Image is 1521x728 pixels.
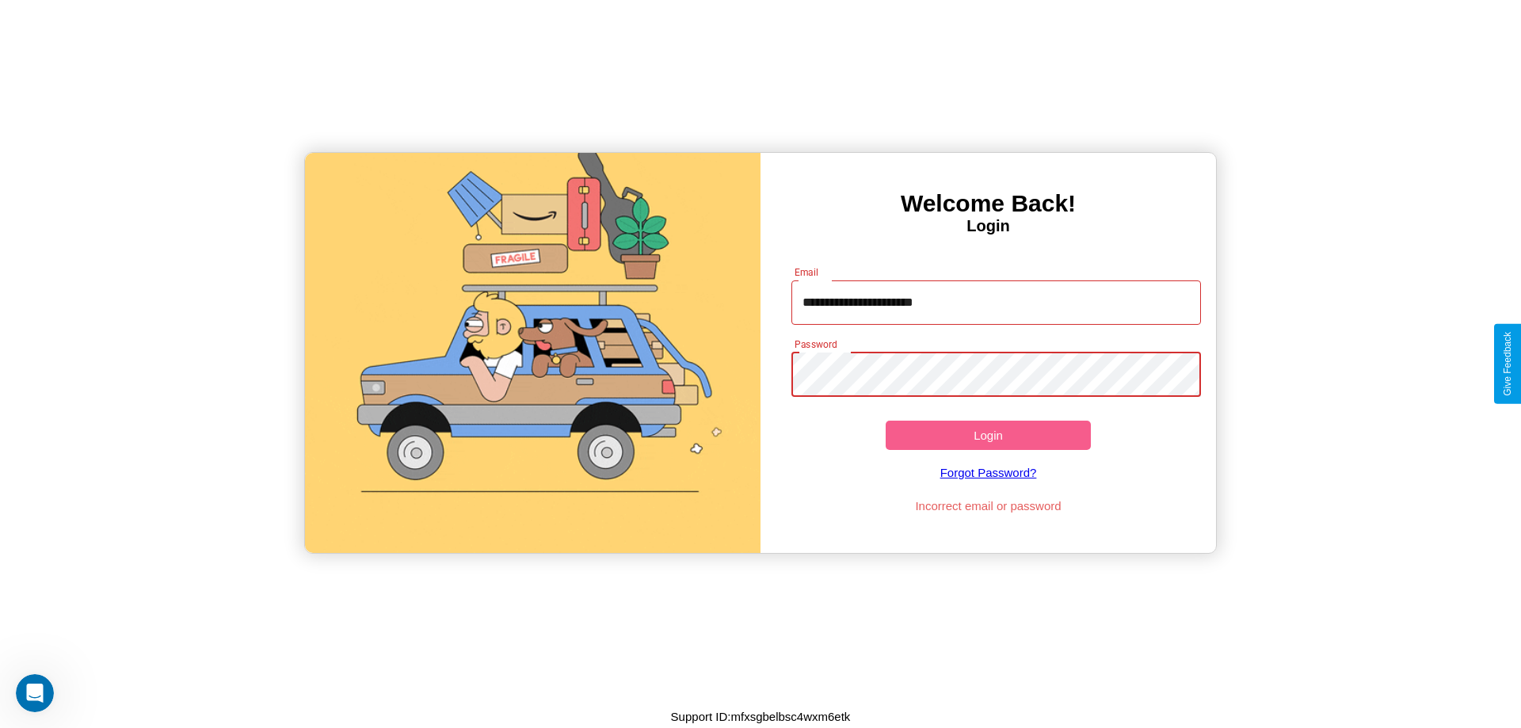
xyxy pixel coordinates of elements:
iframe: Intercom live chat [16,674,54,712]
a: Forgot Password? [783,450,1194,495]
div: Give Feedback [1502,332,1513,396]
p: Support ID: mfxsgbelbsc4wxm6etk [671,706,851,727]
img: gif [305,153,760,553]
button: Login [886,421,1091,450]
label: Password [795,337,837,351]
label: Email [795,265,819,279]
h4: Login [760,217,1216,235]
p: Incorrect email or password [783,495,1194,516]
h3: Welcome Back! [760,190,1216,217]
